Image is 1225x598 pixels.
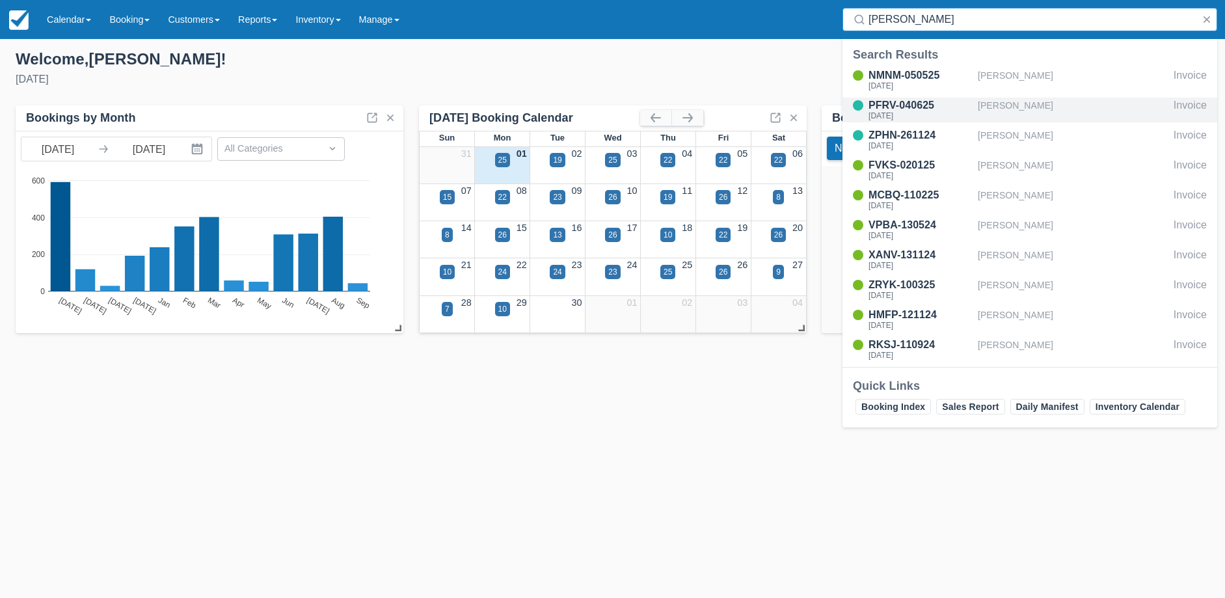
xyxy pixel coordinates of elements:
[853,47,1207,62] div: Search Results
[774,154,783,166] div: 22
[792,185,803,196] a: 13
[719,266,727,278] div: 26
[494,133,511,143] span: Mon
[737,185,747,196] a: 12
[553,191,561,203] div: 23
[842,217,1217,242] a: VPBA-130524[DATE][PERSON_NAME]Invoice
[868,8,1196,31] input: Search ( / )
[21,137,94,161] input: Start Date
[553,266,561,278] div: 24
[682,297,692,308] a: 02
[978,307,1168,332] div: [PERSON_NAME]
[868,277,973,293] div: ZRYK-100325
[498,229,507,241] div: 26
[9,10,29,30] img: checkfront-main-nav-mini-logo.png
[1174,128,1207,152] div: Invoice
[626,148,637,159] a: 03
[517,223,527,233] a: 15
[461,148,472,159] a: 31
[1174,217,1207,242] div: Invoice
[868,307,973,323] div: HMFP-121124
[737,223,747,233] a: 19
[868,142,973,150] div: [DATE]
[1174,98,1207,122] div: Invoice
[550,133,565,143] span: Tue
[776,266,781,278] div: 9
[498,154,507,166] div: 25
[461,297,472,308] a: 28
[737,148,747,159] a: 05
[1090,399,1185,415] a: Inventory Calendar
[608,229,617,241] div: 26
[1174,337,1207,362] div: Invoice
[443,266,451,278] div: 10
[868,232,973,239] div: [DATE]
[978,337,1168,362] div: [PERSON_NAME]
[113,137,185,161] input: End Date
[737,260,747,270] a: 26
[517,148,527,159] a: 01
[1174,277,1207,302] div: Invoice
[608,191,617,203] div: 26
[1174,307,1207,332] div: Invoice
[842,277,1217,302] a: ZRYK-100325[DATE][PERSON_NAME]Invoice
[572,223,582,233] a: 16
[868,262,973,269] div: [DATE]
[682,260,692,270] a: 25
[1010,399,1084,415] a: Daily Manifest
[429,111,640,126] div: [DATE] Booking Calendar
[604,133,621,143] span: Wed
[792,223,803,233] a: 20
[868,82,973,90] div: [DATE]
[719,191,727,203] div: 26
[1174,68,1207,92] div: Invoice
[842,187,1217,212] a: MCBQ-110225[DATE][PERSON_NAME]Invoice
[498,266,507,278] div: 24
[737,297,747,308] a: 03
[185,137,211,161] button: Interact with the calendar and add the check-in date for your trip.
[832,111,942,126] div: Bookings by Month
[868,337,973,353] div: RKSJ-110924
[978,157,1168,182] div: [PERSON_NAME]
[608,154,617,166] div: 25
[461,185,472,196] a: 07
[461,260,472,270] a: 21
[868,128,973,143] div: ZPHN-261124
[461,223,472,233] a: 14
[626,297,637,308] a: 01
[682,148,692,159] a: 04
[978,98,1168,122] div: [PERSON_NAME]
[1174,157,1207,182] div: Invoice
[443,191,451,203] div: 15
[16,72,602,87] div: [DATE]
[439,133,455,143] span: Sun
[868,292,973,299] div: [DATE]
[842,128,1217,152] a: ZPHN-261124[DATE][PERSON_NAME]Invoice
[868,98,973,113] div: PFRV-040625
[445,303,450,315] div: 7
[517,297,527,308] a: 29
[842,337,1217,362] a: RKSJ-110924[DATE][PERSON_NAME]Invoice
[936,399,1004,415] a: Sales Report
[868,247,973,263] div: XANV-131124
[868,202,973,210] div: [DATE]
[792,260,803,270] a: 27
[572,260,582,270] a: 23
[842,98,1217,122] a: PFRV-040625[DATE][PERSON_NAME]Invoice
[553,154,561,166] div: 19
[719,154,727,166] div: 22
[868,172,973,180] div: [DATE]
[445,229,450,241] div: 8
[842,157,1217,182] a: FVKS-020125[DATE][PERSON_NAME]Invoice
[26,111,136,126] div: Bookings by Month
[608,266,617,278] div: 23
[498,191,507,203] div: 22
[326,142,339,155] span: Dropdown icon
[682,223,692,233] a: 18
[1174,187,1207,212] div: Invoice
[842,68,1217,92] a: NMNM-050525[DATE][PERSON_NAME]Invoice
[16,49,602,69] div: Welcome , [PERSON_NAME] !
[868,351,973,359] div: [DATE]
[868,187,973,203] div: MCBQ-110225
[1174,247,1207,272] div: Invoice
